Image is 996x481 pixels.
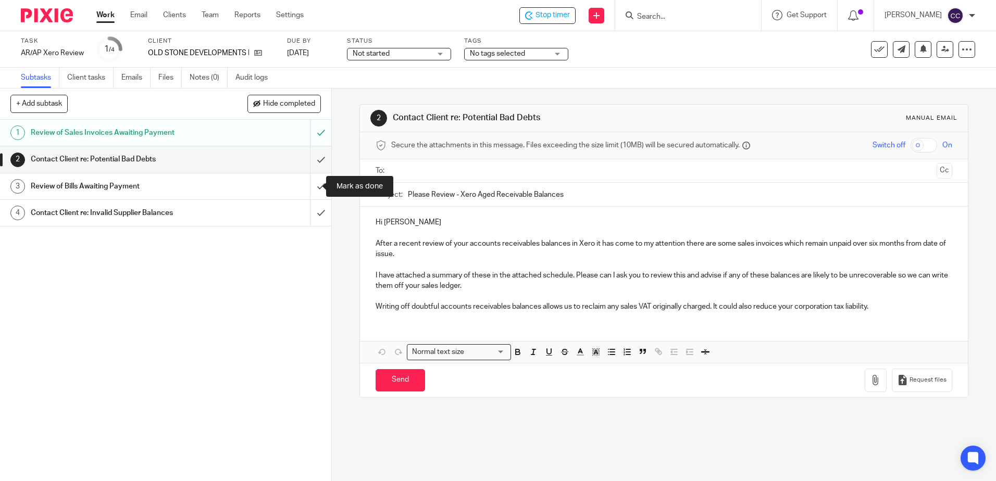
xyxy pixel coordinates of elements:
h1: Review of Bills Awaiting Payment [31,179,210,194]
div: 3 [10,179,25,194]
a: Audit logs [235,68,276,88]
button: Request files [892,369,952,392]
a: Work [96,10,115,20]
a: Clients [163,10,186,20]
a: Emails [121,68,151,88]
span: No tags selected [470,50,525,57]
span: Normal text size [409,347,466,358]
button: + Add subtask [10,95,68,112]
button: Hide completed [247,95,321,112]
h1: Contact Client re: Potential Bad Debts [393,112,686,123]
div: OLD STONE DEVELOPMENTS LTD - AR/AP Xero Review [519,7,576,24]
label: Task [21,37,84,45]
a: Reports [234,10,260,20]
p: OLD STONE DEVELOPMENTS LTD [148,48,249,58]
div: 1 [10,125,25,140]
div: Manual email [906,114,957,122]
a: Notes (0) [190,68,228,88]
p: I have attached a summary of these in the attached schedule. Please can I ask you to review this ... [376,270,952,292]
span: Secure the attachments in this message. Files exceeding the size limit (10MB) will be secured aut... [391,140,740,150]
small: /4 [109,47,115,53]
div: Search for option [407,344,511,360]
img: svg%3E [947,7,964,24]
input: Search for option [467,347,505,358]
h1: Contact Client re: Invalid Supplier Balances [31,205,210,221]
h1: Review of Sales Invoices Awaiting Payment [31,125,210,141]
label: To: [376,166,387,176]
span: On [942,140,952,150]
label: Client [148,37,274,45]
span: Request files [910,376,947,384]
a: Subtasks [21,68,59,88]
p: Writing off doubtful accounts receivables balances allows us to reclaim any sales VAT originally ... [376,301,952,312]
span: Get Support [787,11,827,19]
label: Due by [287,37,334,45]
input: Search [636,12,730,22]
label: Subject: [376,189,403,200]
div: 2 [370,110,387,126]
div: AR/AP Xero Review [21,48,84,58]
span: Not started [353,50,390,57]
button: Cc [937,163,952,179]
p: After a recent review of your accounts receivables balances in Xero it has come to my attention t... [376,238,952,260]
input: Send [376,369,425,391]
span: Stop timer [536,10,570,21]
label: Status [347,37,451,45]
a: Settings [276,10,304,20]
h1: Contact Client re: Potential Bad Debts [31,151,210,167]
a: Client tasks [67,68,114,88]
div: 2 [10,153,25,167]
div: 4 [10,206,25,220]
img: Pixie [21,8,73,22]
label: Tags [464,37,568,45]
p: [PERSON_NAME] [885,10,942,20]
span: [DATE] [287,49,309,57]
span: Switch off [873,140,905,150]
a: Team [202,10,219,20]
p: Hi [PERSON_NAME] [376,217,952,227]
a: Email [130,10,147,20]
a: Files [158,68,182,88]
div: 1 [104,43,115,55]
span: Hide completed [263,100,315,108]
